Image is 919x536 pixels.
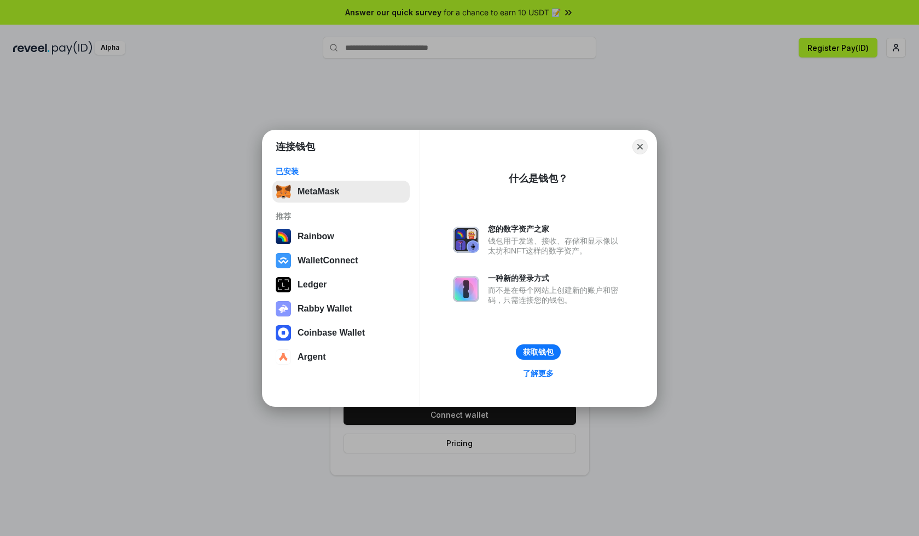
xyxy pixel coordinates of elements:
[453,227,479,253] img: svg+xml,%3Csvg%20xmlns%3D%22http%3A%2F%2Fwww.w3.org%2F2000%2Fsvg%22%20fill%3D%22none%22%20viewBox...
[509,172,568,185] div: 什么是钱包？
[272,181,410,203] button: MetaMask
[488,273,624,283] div: 一种新的登录方式
[276,166,406,176] div: 已安装
[516,344,561,360] button: 获取钱包
[276,140,315,153] h1: 连接钱包
[272,274,410,296] button: Ledger
[272,322,410,344] button: Coinbase Wallet
[523,347,554,357] div: 获取钱包
[276,277,291,292] img: svg+xml,%3Csvg%20xmlns%3D%22http%3A%2F%2Fwww.w3.org%2F2000%2Fsvg%22%20width%3D%2228%22%20height%3...
[276,253,291,268] img: svg+xml,%3Csvg%20width%3D%2228%22%20height%3D%2228%22%20viewBox%3D%220%200%2028%2028%22%20fill%3D...
[298,280,327,290] div: Ledger
[272,298,410,320] button: Rabby Wallet
[272,250,410,272] button: WalletConnect
[276,184,291,199] img: svg+xml,%3Csvg%20fill%3D%22none%22%20height%3D%2233%22%20viewBox%3D%220%200%2035%2033%22%20width%...
[488,236,624,256] div: 钱包用于发送、接收、存储和显示像以太坊和NFT这样的数字资产。
[276,229,291,244] img: svg+xml,%3Csvg%20width%3D%22120%22%20height%3D%22120%22%20viewBox%3D%220%200%20120%20120%22%20fil...
[488,285,624,305] div: 而不是在每个网站上创建新的账户和密码，只需连接您的钱包。
[276,301,291,316] img: svg+xml,%3Csvg%20xmlns%3D%22http%3A%2F%2Fwww.w3.org%2F2000%2Fsvg%22%20fill%3D%22none%22%20viewBox...
[488,224,624,234] div: 您的数字资产之家
[298,328,365,338] div: Coinbase Wallet
[298,352,326,362] div: Argent
[298,304,352,314] div: Rabby Wallet
[272,346,410,368] button: Argent
[298,187,339,197] div: MetaMask
[276,211,406,221] div: 推荐
[523,368,554,378] div: 了解更多
[298,256,358,266] div: WalletConnect
[516,366,560,381] a: 了解更多
[276,325,291,341] img: svg+xml,%3Csvg%20width%3D%2228%22%20height%3D%2228%22%20viewBox%3D%220%200%2028%2028%22%20fill%3D...
[298,232,334,241] div: Rainbow
[632,139,648,154] button: Close
[453,276,479,302] img: svg+xml,%3Csvg%20xmlns%3D%22http%3A%2F%2Fwww.w3.org%2F2000%2Fsvg%22%20fill%3D%22none%22%20viewBox...
[272,226,410,247] button: Rainbow
[276,349,291,365] img: svg+xml,%3Csvg%20width%3D%2228%22%20height%3D%2228%22%20viewBox%3D%220%200%2028%2028%22%20fill%3D...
